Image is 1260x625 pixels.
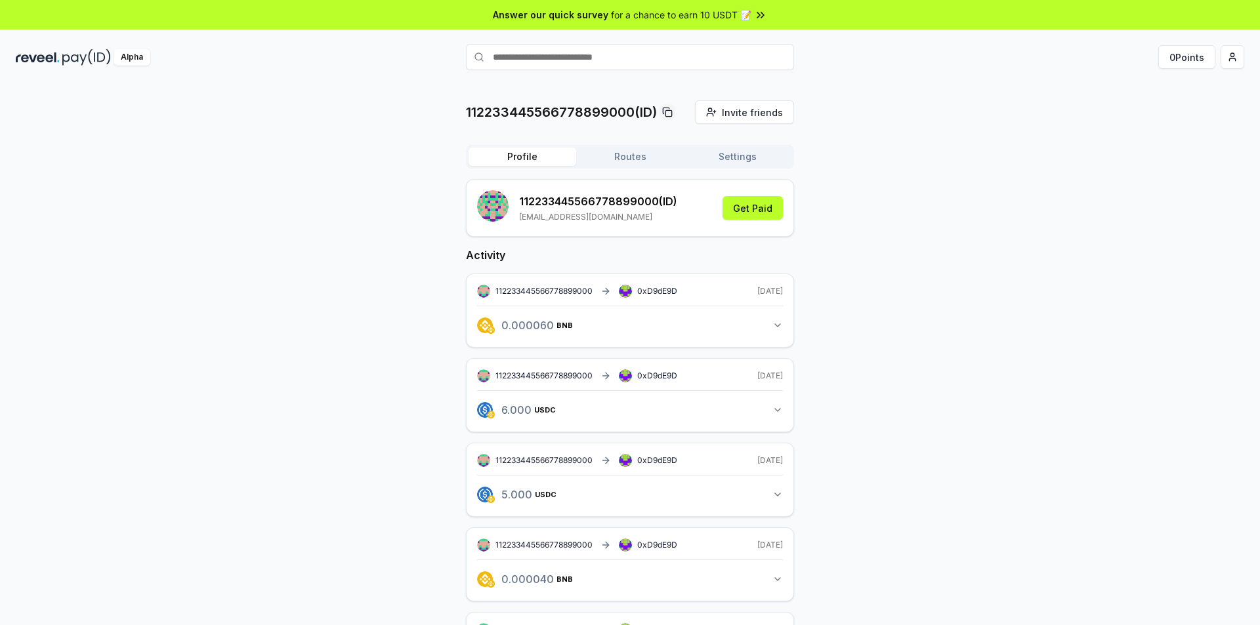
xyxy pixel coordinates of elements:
span: 112233445566778899000 [495,540,593,550]
span: 0xD9dE9D [637,371,677,380]
img: pay_id [62,49,111,66]
span: [DATE] [757,286,783,296]
img: logo.png [477,487,493,502]
img: reveel_dark [16,49,60,66]
img: logo.png [477,571,493,587]
button: 0.000060BNB [477,314,783,336]
span: 112233445566778899000 [495,455,593,466]
button: 5.000USDC [477,483,783,506]
button: Profile [469,148,576,166]
img: logo.png [487,326,495,334]
span: 0xD9dE9D [637,540,677,550]
span: for a chance to earn 10 USDT 📝 [611,8,751,22]
button: Settings [684,148,791,166]
button: 0.000040BNB [477,568,783,590]
img: logo.png [477,317,493,333]
img: logo.png [477,402,493,418]
img: logo.png [487,495,495,503]
button: 0Points [1158,45,1215,69]
span: USDC [535,491,556,498]
span: 112233445566778899000 [495,371,593,381]
span: [DATE] [757,455,783,466]
img: logo.png [487,411,495,418]
h2: Activity [466,247,794,263]
span: 0xD9dE9D [637,455,677,465]
span: 112233445566778899000 [495,286,593,296]
div: Alpha [114,49,150,66]
button: Routes [576,148,684,166]
button: 6.000USDC [477,399,783,421]
p: 112233445566778899000 (ID) [519,193,677,209]
button: Invite friends [695,100,794,124]
span: [DATE] [757,540,783,550]
span: Invite friends [722,106,783,119]
span: 0xD9dE9D [637,286,677,296]
p: [EMAIL_ADDRESS][DOMAIN_NAME] [519,212,677,222]
button: Get Paid [723,196,783,220]
span: Answer our quick survey [493,8,608,22]
span: [DATE] [757,371,783,381]
p: 112233445566778899000(ID) [466,103,657,121]
img: logo.png [487,580,495,588]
